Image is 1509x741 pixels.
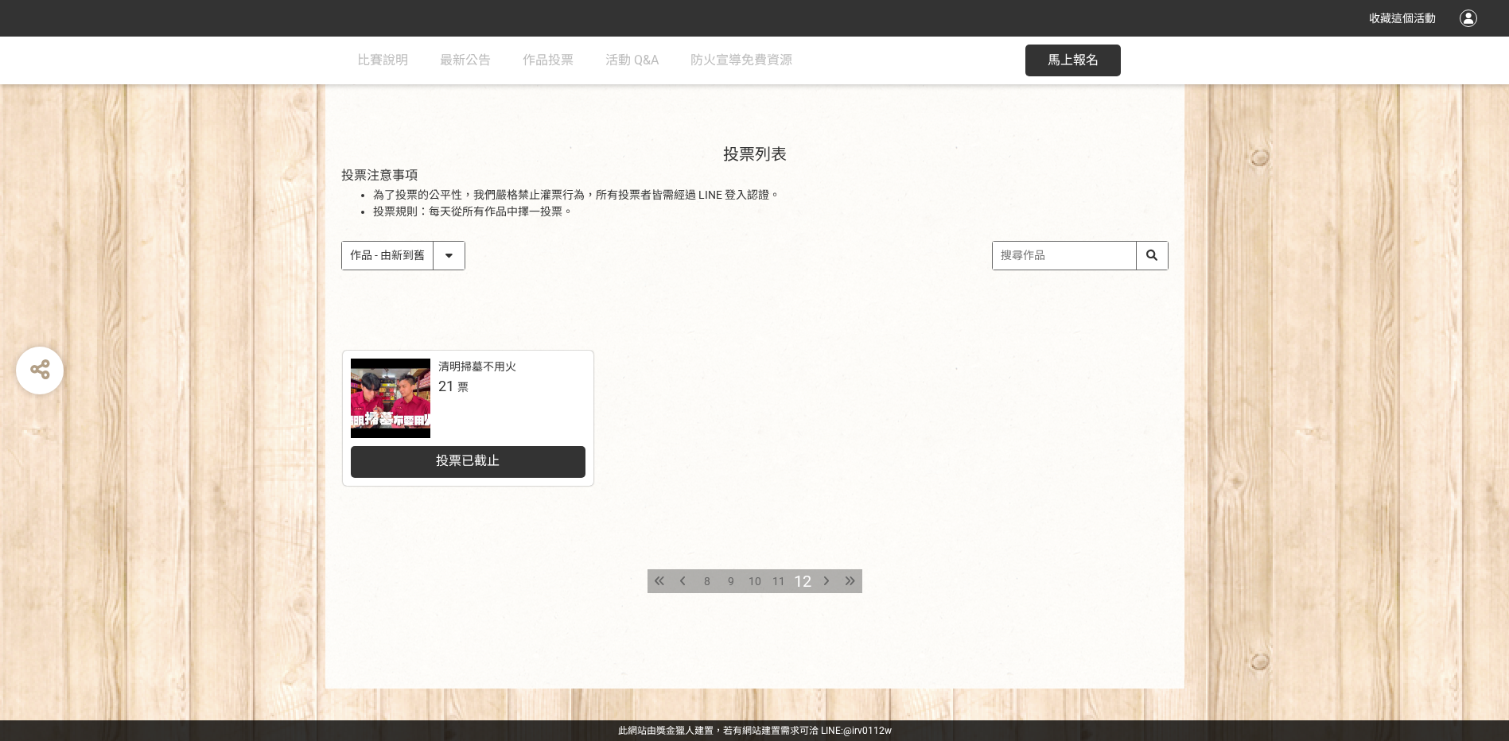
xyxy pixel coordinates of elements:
span: 21 [438,378,454,394]
a: 此網站由獎金獵人建置，若有網站建置需求 [618,725,799,736]
a: 比賽說明 [357,37,408,84]
li: 為了投票的公平性，我們嚴格禁止灌票行為，所有投票者皆需經過 LINE 登入認證。 [373,187,1169,204]
a: 作品投票 [523,37,574,84]
a: 清明掃墓不用火21票投票已截止 [343,351,593,486]
span: 最新公告 [440,52,491,68]
button: 馬上報名 [1025,45,1121,76]
span: 馬上報名 [1048,52,1099,68]
input: 搜尋作品 [993,242,1168,270]
span: 投票注意事項 [341,168,418,183]
span: 8 [704,575,710,588]
h2: 投票列表 [341,145,1169,164]
span: 活動 Q&A [605,52,659,68]
span: 9 [728,575,734,588]
span: 12 [794,572,811,591]
span: 收藏這個活動 [1369,12,1436,25]
a: 防火宣導免費資源 [690,37,792,84]
span: 投票已截止 [436,453,500,468]
li: 投票規則：每天從所有作品中擇一投票。 [373,204,1169,220]
span: 可洽 LINE: [618,725,892,736]
div: 清明掃墓不用火 [438,359,516,375]
a: @irv0112w [843,725,892,736]
a: 最新公告 [440,37,491,84]
span: 防火宣導免費資源 [690,52,792,68]
a: 活動 Q&A [605,37,659,84]
span: 票 [457,381,469,394]
span: 10 [749,575,761,588]
span: 比賽說明 [357,52,408,68]
select: Sorting [342,242,465,270]
span: 11 [772,575,785,588]
span: 作品投票 [523,52,574,68]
